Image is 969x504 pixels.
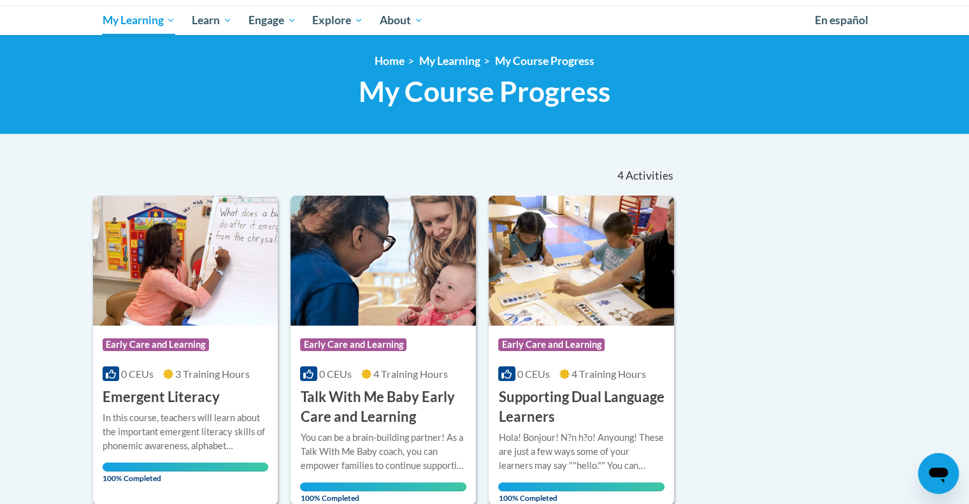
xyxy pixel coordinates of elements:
span: 100% Completed [300,482,466,503]
div: Your progress [498,482,664,491]
span: My Course Progress [359,75,610,108]
img: Course Logo [291,196,476,326]
div: Hola! Bonjour! N?n h?o! Anyoung! These are just a few ways some of your learners may say ""hello.... [498,431,664,473]
a: En español [807,7,877,34]
div: In this course, teachers will learn about the important emergent literacy skills of phonemic awar... [103,411,269,453]
span: 4 Training Hours [571,368,646,380]
a: My Course Progress [495,54,594,68]
img: Course Logo [93,196,278,326]
span: 4 [617,169,623,183]
span: Early Care and Learning [103,338,209,351]
a: Course LogoEarly Care and Learning0 CEUs4 Training Hours Supporting Dual Language LearnersHola! B... [489,196,674,504]
a: Course LogoEarly Care and Learning0 CEUs3 Training Hours Emergent LiteracyIn this course, teacher... [93,196,278,504]
h3: Emergent Literacy [103,387,220,407]
a: My Learning [94,6,184,35]
a: Home [375,54,405,68]
a: About [371,6,431,35]
span: Explore [312,13,363,28]
span: 4 Training Hours [373,368,448,380]
span: 3 Training Hours [175,368,250,380]
span: Engage [248,13,296,28]
div: Your progress [103,463,269,472]
a: Learn [183,6,240,35]
span: En español [815,13,868,27]
span: About [380,13,423,28]
span: 0 CEUs [517,368,550,380]
img: Course Logo [489,196,674,326]
span: 100% Completed [103,463,269,483]
a: Engage [240,6,305,35]
iframe: Button to launch messaging window [918,453,959,494]
h3: Supporting Dual Language Learners [498,387,664,427]
span: 0 CEUs [121,368,154,380]
span: My Learning [102,13,175,28]
span: 100% Completed [498,482,664,503]
div: Main menu [83,6,886,35]
span: Early Care and Learning [300,338,406,351]
h3: Talk With Me Baby Early Care and Learning [300,387,466,427]
div: You can be a brain-building partner! As a Talk With Me Baby coach, you can empower families to co... [300,431,466,473]
div: Your progress [300,482,466,491]
span: Early Care and Learning [498,338,605,351]
a: Course LogoEarly Care and Learning0 CEUs4 Training Hours Talk With Me Baby Early Care and Learnin... [291,196,476,504]
a: My Learning [419,54,480,68]
span: 0 CEUs [319,368,352,380]
span: Activities [626,169,673,183]
a: Explore [304,6,371,35]
span: Learn [192,13,232,28]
